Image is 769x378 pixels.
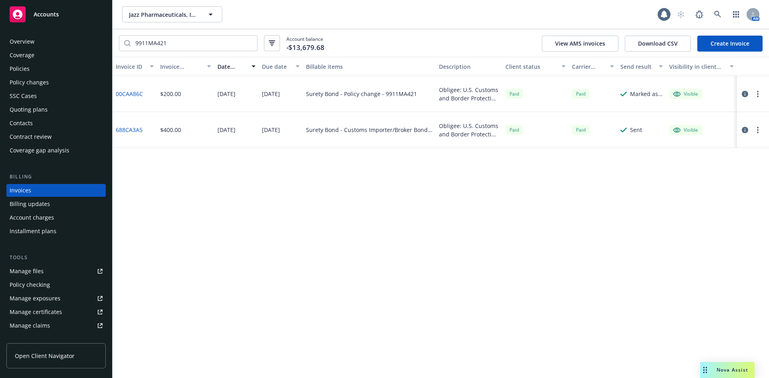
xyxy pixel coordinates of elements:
div: Manage exposures [10,292,60,305]
div: Contacts [10,117,33,130]
a: Report a Bug [691,6,707,22]
div: Manage BORs [10,333,47,346]
a: Quoting plans [6,103,106,116]
button: Invoice ID [113,57,157,76]
a: Create Invoice [697,36,763,52]
a: Contract review [6,130,106,143]
div: [DATE] [262,126,280,134]
a: Invoices [6,184,106,197]
div: Coverage [10,49,34,62]
div: SSC Cases [10,90,37,102]
div: Billable items [306,62,433,71]
div: Installment plans [10,225,56,238]
div: Paid [572,89,590,99]
div: Manage certificates [10,306,62,318]
span: Open Client Navigator [15,352,74,360]
a: Policies [6,62,106,75]
div: Policy checking [10,278,50,291]
button: Nova Assist [700,362,755,378]
a: Switch app [728,6,744,22]
div: Billing [6,173,106,181]
a: Policy checking [6,278,106,291]
a: Policy changes [6,76,106,89]
div: Policies [10,62,30,75]
div: Quoting plans [10,103,48,116]
button: Send result [617,57,666,76]
button: Jazz Pharmaceuticals, Inc. [122,6,222,22]
div: Paid [505,125,523,135]
div: [DATE] [217,126,236,134]
div: Obligee: U.S. Customs and Border Protection Bond Amount: $50,000.00 Importer or Broker - Activity... [439,86,499,102]
div: Visibility in client dash [669,62,725,71]
div: Date issued [217,62,247,71]
div: [DATE] [262,90,280,98]
a: Search [710,6,726,22]
div: Coverage gap analysis [10,144,69,157]
a: Coverage [6,49,106,62]
div: Drag to move [700,362,710,378]
a: 00CAA86C [116,90,143,98]
div: Billing updates [10,198,50,210]
button: Invoice amount [157,57,215,76]
div: Account charges [10,211,54,224]
div: Paid [572,125,590,135]
button: Visibility in client dash [666,57,737,76]
a: Coverage gap analysis [6,144,106,157]
div: Paid [505,89,523,99]
a: Manage certificates [6,306,106,318]
div: Invoice amount [160,62,203,71]
a: Account charges [6,211,106,224]
div: Overview [10,35,34,48]
a: Start snowing [673,6,689,22]
div: Manage claims [10,319,50,332]
a: Manage files [6,265,106,278]
span: -$13,679.68 [286,42,324,53]
a: Manage exposures [6,292,106,305]
button: Description [436,57,502,76]
button: Client status [502,57,569,76]
div: $200.00 [160,90,181,98]
button: Date issued [214,57,259,76]
div: $400.00 [160,126,181,134]
input: Filter by keyword... [131,36,257,51]
a: SSC Cases [6,90,106,102]
a: Manage BORs [6,333,106,346]
div: [DATE] [217,90,236,98]
button: Due date [259,57,303,76]
div: Invoices [10,184,31,197]
span: Account balance [286,36,324,50]
div: Sent [630,126,642,134]
button: View AMS invoices [542,36,618,52]
div: Obligee: U.S. Customs and Border Protection Bond Amount: $50,000.00 Importer or Broker - Activity... [439,122,499,138]
a: 688CA3A5 [116,126,143,134]
a: Contacts [6,117,106,130]
div: Tools [6,254,106,262]
span: Jazz Pharmaceuticals, Inc. [129,10,198,19]
span: Accounts [34,11,59,18]
a: Accounts [6,3,106,26]
a: Overview [6,35,106,48]
div: Marked as sent [630,90,663,98]
div: Surety Bond - Customs Importer/Broker Bond - 9911MA421 [306,126,433,134]
button: Download CSV [625,36,691,52]
span: Nova Assist [717,366,748,373]
div: Carrier status [572,62,606,71]
button: Carrier status [569,57,618,76]
div: Description [439,62,499,71]
a: Billing updates [6,198,106,210]
svg: Search [124,40,131,46]
div: Due date [262,62,291,71]
div: Policy changes [10,76,49,89]
a: Installment plans [6,225,106,238]
a: Manage claims [6,319,106,332]
div: Visible [673,126,698,134]
div: Send result [620,62,654,71]
button: Billable items [303,57,436,76]
div: Manage files [10,265,44,278]
div: Client status [505,62,557,71]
